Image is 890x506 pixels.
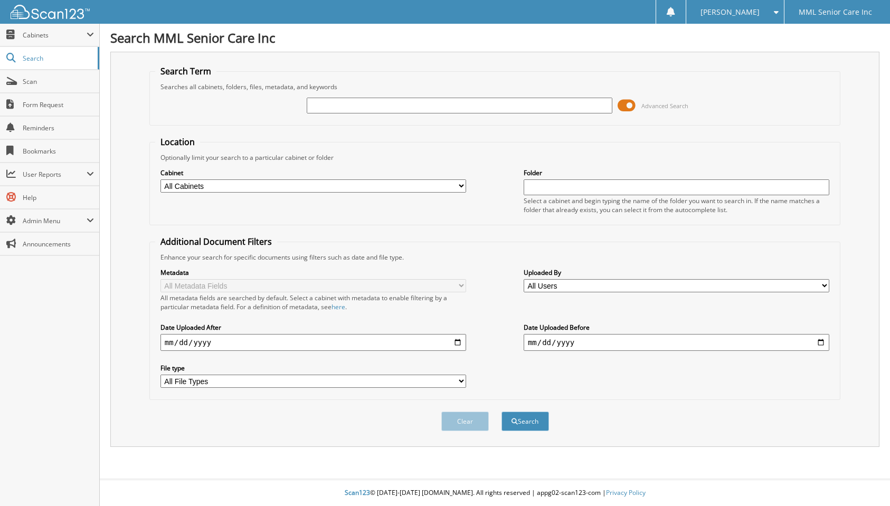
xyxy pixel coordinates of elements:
label: Uploaded By [524,268,829,277]
img: scan123-logo-white.svg [11,5,90,19]
legend: Location [155,136,200,148]
div: Select a cabinet and begin typing the name of the folder you want to search in. If the name match... [524,196,829,214]
input: end [524,334,829,351]
span: [PERSON_NAME] [700,9,760,15]
label: File type [160,364,466,373]
span: Search [23,54,92,63]
button: Clear [441,412,489,431]
span: Help [23,193,94,202]
span: MML Senior Care Inc [799,9,872,15]
div: Searches all cabinets, folders, files, metadata, and keywords [155,82,835,91]
a: Privacy Policy [606,488,646,497]
div: © [DATE]-[DATE] [DOMAIN_NAME]. All rights reserved | appg02-scan123-com | [100,480,890,506]
span: Announcements [23,240,94,249]
h1: Search MML Senior Care Inc [110,29,879,46]
div: Enhance your search for specific documents using filters such as date and file type. [155,253,835,262]
label: Date Uploaded After [160,323,466,332]
input: start [160,334,466,351]
button: Search [501,412,549,431]
label: Cabinet [160,168,466,177]
legend: Search Term [155,65,216,77]
span: Cabinets [23,31,87,40]
a: here [332,302,345,311]
span: Scan [23,77,94,86]
span: Bookmarks [23,147,94,156]
span: Reminders [23,123,94,132]
span: Advanced Search [641,102,688,110]
span: Admin Menu [23,216,87,225]
label: Date Uploaded Before [524,323,829,332]
span: User Reports [23,170,87,179]
div: All metadata fields are searched by default. Select a cabinet with metadata to enable filtering b... [160,293,466,311]
span: Form Request [23,100,94,109]
span: Scan123 [345,488,370,497]
legend: Additional Document Filters [155,236,277,247]
div: Optionally limit your search to a particular cabinet or folder [155,153,835,162]
label: Metadata [160,268,466,277]
label: Folder [524,168,829,177]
